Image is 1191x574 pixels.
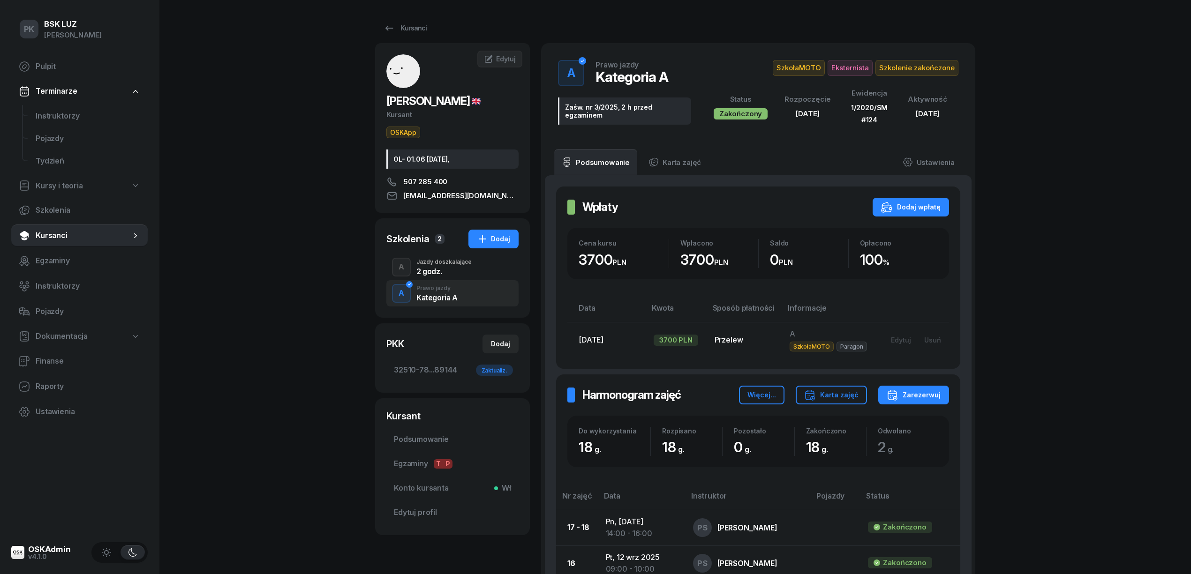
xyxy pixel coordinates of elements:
a: Kursanci [375,19,435,37]
div: Edytuj [891,336,911,344]
span: PK [24,25,35,33]
span: Finanse [36,355,140,367]
span: PS [697,559,708,567]
div: Do wykorzystania [579,427,650,435]
a: Instruktorzy [28,105,148,127]
div: Wpłacono [680,239,759,247]
div: Kategoria A [416,294,458,301]
div: PKK [386,337,404,350]
div: Dodaj [491,338,510,350]
span: Edytuj [496,55,516,63]
button: Karta zajęć [796,386,867,404]
span: Konto kursanta [394,482,511,494]
a: 507 285 400 [386,176,519,187]
div: 0 [734,439,794,456]
span: [DATE] [579,335,603,344]
th: Sposób płatności [707,302,782,322]
a: Finanse [11,350,148,373]
span: Paragon [837,342,867,351]
small: PLN [714,258,728,267]
h2: Wpłaty [582,200,618,215]
span: PS [697,524,708,532]
div: Aktywność [908,93,947,105]
span: [PERSON_NAME] [386,94,481,108]
button: Edytuj [884,332,918,348]
small: g. [822,445,828,454]
button: APrawo jazdyKategoria A [386,280,519,306]
a: Dokumentacja [11,326,148,347]
div: Zakończony [714,108,768,119]
div: Zakończono [883,521,926,533]
div: Szkolenia [386,232,430,246]
span: 18 [579,439,605,455]
div: 2 godz. [416,268,472,275]
span: Eksternista [828,60,873,76]
div: [PERSON_NAME] [717,559,777,567]
div: Przelew [715,334,775,346]
a: Podsumowanie [554,149,637,175]
span: Raporty [36,380,140,393]
span: Terminarze [36,85,77,97]
div: Usuń [924,336,941,344]
div: Saldo [770,239,848,247]
button: SzkołaMOTOEksternistaSzkolenie zakończone [773,60,958,76]
button: OSKApp [386,127,420,138]
small: PLN [612,258,626,267]
span: 32510-78...89144 [394,364,511,376]
span: Szkolenia [36,204,140,216]
span: [DATE] [796,109,819,118]
th: Data [598,490,686,510]
span: 1/2020/SM #124 [851,103,888,124]
div: 3700 [680,251,759,268]
button: A [558,60,584,86]
a: Raporty [11,375,148,398]
div: Jazdy doszkalające [416,259,472,265]
a: Podsumowanie [386,428,519,451]
th: Instruktor [686,490,811,510]
div: Zaśw. nr 3/2025, 2 h przed egzaminem [558,97,691,125]
small: g. [745,445,751,454]
small: g. [678,445,685,454]
div: Rozpisano [662,427,722,435]
th: Data [567,302,646,322]
div: BSK LUZ [44,20,102,28]
span: Instruktorzy [36,110,140,122]
a: Terminarze [11,81,148,102]
span: Instruktorzy [36,280,140,292]
div: A [395,285,408,301]
div: A [564,64,579,82]
span: Pulpit [36,60,140,73]
span: 18 [806,439,833,455]
a: Konto kursantaWł [386,477,519,499]
small: g. [888,445,894,454]
small: g. [595,445,601,454]
th: Pojazdy [811,490,860,510]
span: 2 [435,234,445,244]
a: Tydzień [28,150,148,172]
th: Kwota [646,302,707,322]
span: SzkołaMOTO [790,342,834,351]
div: Dodaj wpłatę [881,201,941,213]
span: T [434,459,443,469]
a: Edytuj [477,51,522,67]
div: Zaktualiz. [476,365,513,376]
span: Egzaminy [394,458,511,470]
button: A [392,284,411,303]
div: Zakończono [883,557,926,569]
div: Kursanci [384,22,427,34]
span: [EMAIL_ADDRESS][DOMAIN_NAME] [403,190,519,201]
div: Dodaj [477,233,510,245]
span: SzkołaMOTO [773,60,825,76]
div: v4.1.0 [28,553,71,560]
span: Kursy i teoria [36,180,83,192]
th: Nr zajęć [556,490,598,510]
span: A [790,329,795,338]
span: 507 285 400 [403,176,447,187]
span: 2 [878,439,899,455]
div: Karta zajęć [804,389,859,401]
button: Dodaj [482,335,519,353]
td: Pn, [DATE] [598,510,686,545]
a: Ustawienia [11,401,148,423]
span: Edytuj profil [394,507,511,519]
